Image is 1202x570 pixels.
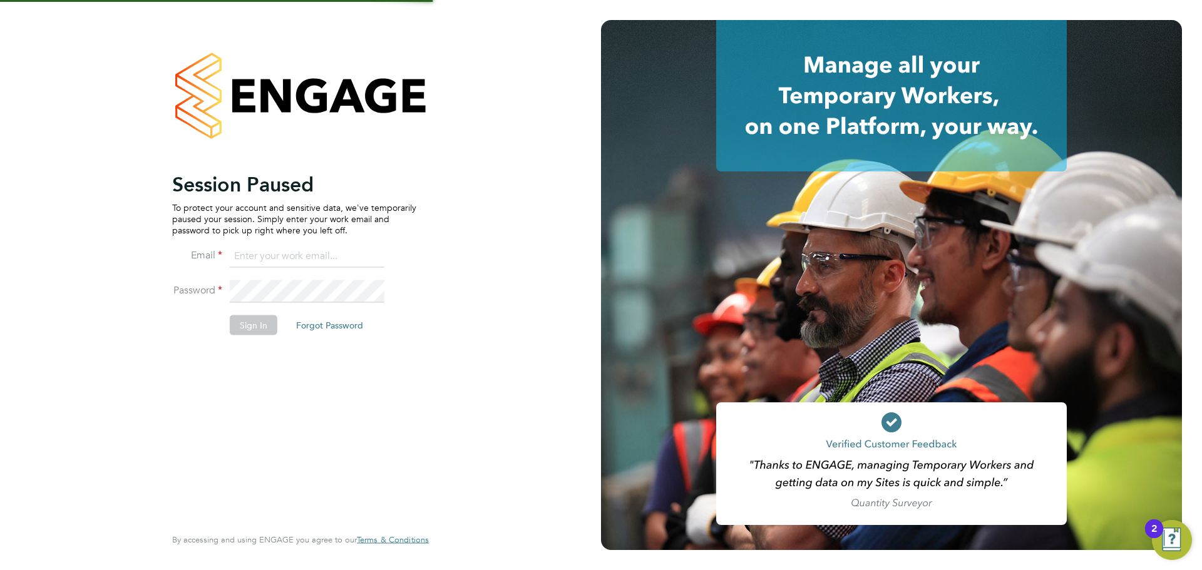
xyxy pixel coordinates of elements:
span: By accessing and using ENGAGE you agree to our [172,534,429,545]
label: Password [172,283,222,297]
div: 2 [1151,529,1157,545]
label: Email [172,248,222,262]
p: To protect your account and sensitive data, we've temporarily paused your session. Simply enter y... [172,201,416,236]
h2: Session Paused [172,171,416,196]
button: Forgot Password [286,315,373,335]
button: Sign In [230,315,277,335]
input: Enter your work email... [230,245,384,268]
a: Terms & Conditions [357,535,429,545]
button: Open Resource Center, 2 new notifications [1152,520,1192,560]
